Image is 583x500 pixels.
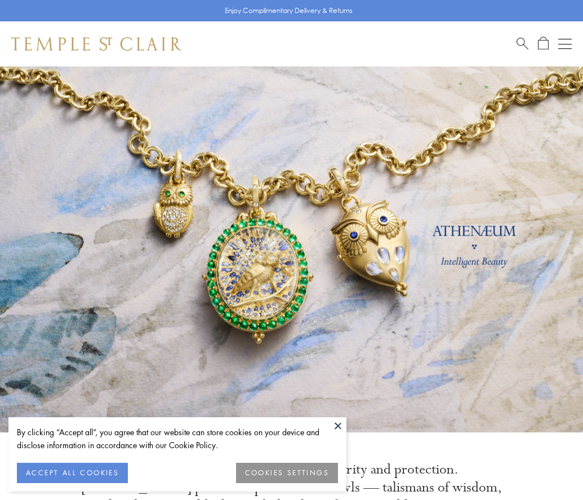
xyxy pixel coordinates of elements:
[558,37,572,51] button: Open navigation
[517,37,528,51] a: Search
[17,426,338,452] div: By clicking “Accept all”, you agree that our website can store cookies on your device and disclos...
[538,37,549,51] a: Open Shopping Bag
[236,463,338,483] button: COOKIES SETTINGS
[17,463,128,483] button: ACCEPT ALL COOKIES
[225,5,353,16] p: Enjoy Complimentary Delivery & Returns
[11,37,181,51] img: Temple St. Clair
